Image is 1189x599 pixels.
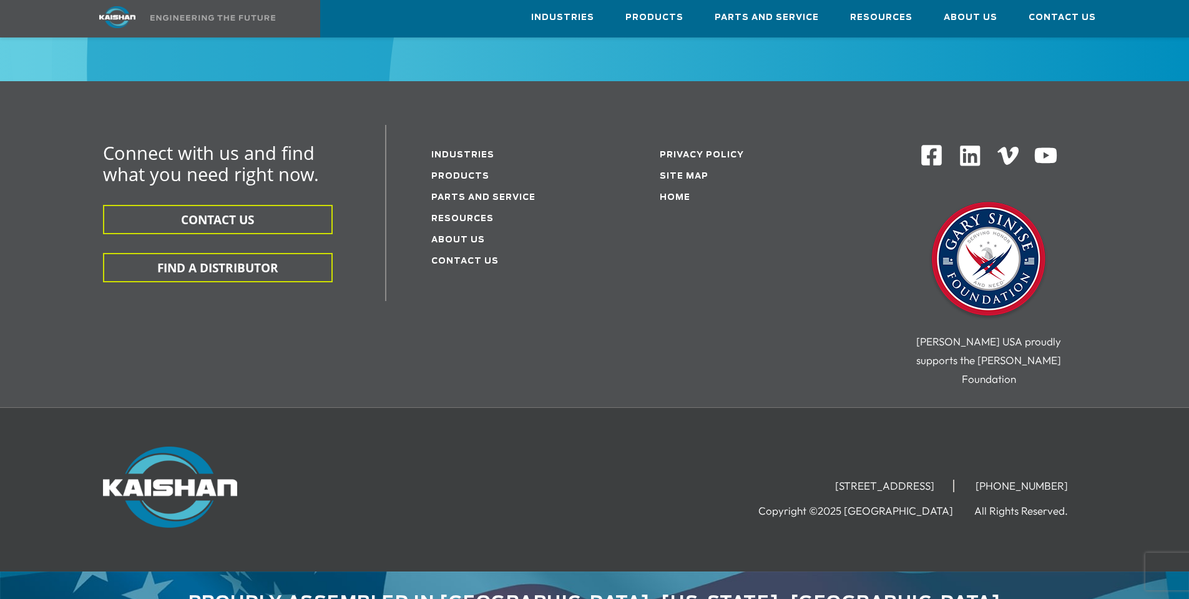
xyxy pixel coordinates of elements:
a: Parts and service [431,194,536,202]
li: [STREET_ADDRESS] [816,480,954,492]
img: Kaishan [103,447,237,528]
a: Resources [431,215,494,223]
li: [PHONE_NUMBER] [957,480,1087,492]
a: Products [625,1,683,34]
li: All Rights Reserved. [974,505,1087,517]
img: Youtube [1034,144,1058,168]
button: FIND A DISTRIBUTOR [103,253,333,282]
a: About Us [944,1,997,34]
a: Privacy Policy [660,151,744,159]
a: Site Map [660,172,708,181]
a: Contact Us [431,257,499,265]
span: About Us [944,11,997,25]
img: Vimeo [997,147,1019,165]
span: Resources [850,11,913,25]
img: kaishan logo [71,6,164,28]
span: [PERSON_NAME] USA proudly supports the [PERSON_NAME] Foundation [916,335,1061,385]
img: Facebook [920,144,943,167]
li: Copyright ©2025 [GEOGRAPHIC_DATA] [758,505,972,517]
a: Industries [431,151,494,159]
button: CONTACT US [103,205,333,234]
img: Linkedin [958,144,982,168]
a: About Us [431,236,485,244]
a: Resources [850,1,913,34]
span: Parts and Service [715,11,819,25]
span: Connect with us and find what you need right now. [103,141,319,186]
img: Gary Sinise Foundation [926,198,1051,323]
a: Products [431,172,489,181]
span: Products [625,11,683,25]
a: Industries [531,1,594,34]
a: Home [660,194,690,202]
span: Contact Us [1029,11,1096,25]
img: Engineering the future [150,15,275,21]
span: Industries [531,11,594,25]
a: Contact Us [1029,1,1096,34]
a: Parts and Service [715,1,819,34]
